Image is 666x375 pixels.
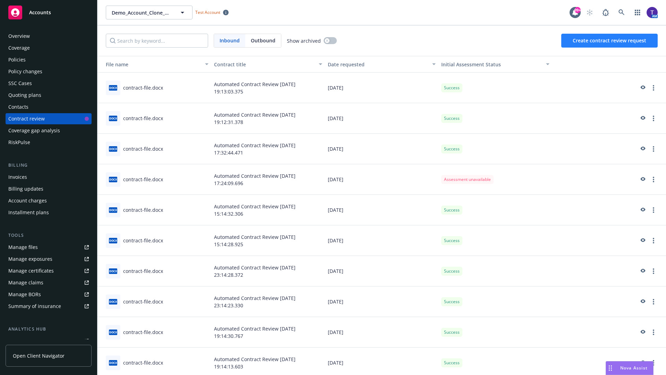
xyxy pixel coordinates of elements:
[100,61,201,68] div: File name
[638,84,647,92] a: preview
[444,299,460,305] span: Success
[6,101,92,112] a: Contacts
[325,73,439,103] div: [DATE]
[123,359,163,366] div: contract-file.docx
[211,225,325,256] div: Automated Contract Review [DATE] 15:14:28.925
[649,206,658,214] a: more
[8,195,47,206] div: Account charges
[620,365,648,371] span: Nova Assist
[8,253,52,265] div: Manage exposures
[444,115,460,122] span: Success
[647,7,658,18] img: photo
[211,195,325,225] div: Automated Contract Review [DATE] 15:14:32.306
[29,10,51,15] span: Accounts
[631,6,644,19] a: Switch app
[6,183,92,194] a: Billing updates
[6,242,92,253] a: Manage files
[8,301,61,312] div: Summary of insurance
[8,172,27,183] div: Invoices
[6,265,92,276] a: Manage certificates
[123,206,163,214] div: contract-file.docx
[325,256,439,286] div: [DATE]
[8,54,26,65] div: Policies
[8,265,54,276] div: Manage certificates
[444,360,460,366] span: Success
[6,277,92,288] a: Manage claims
[574,7,581,13] div: 99+
[214,61,315,68] div: Contract title
[195,9,220,15] span: Test Account
[325,103,439,134] div: [DATE]
[100,61,201,68] div: Toggle SortBy
[109,116,117,121] span: docx
[6,253,92,265] a: Manage exposures
[6,162,92,169] div: Billing
[123,84,163,91] div: contract-file.docx
[8,125,60,136] div: Coverage gap analysis
[123,237,163,244] div: contract-file.docx
[123,145,163,152] div: contract-file.docx
[211,56,325,73] button: Contract title
[444,207,460,213] span: Success
[8,90,41,101] div: Quoting plans
[6,90,92,101] a: Quoting plans
[109,177,117,182] span: docx
[325,134,439,164] div: [DATE]
[328,61,428,68] div: Date requested
[109,330,117,335] span: docx
[251,37,275,44] span: Outbound
[444,268,460,274] span: Success
[6,207,92,218] a: Installment plans
[561,34,658,48] button: Create contract review request
[325,56,439,73] button: Date requested
[211,103,325,134] div: Automated Contract Review [DATE] 19:12:31.378
[8,78,32,89] div: SSC Cases
[573,37,646,44] span: Create contract review request
[649,359,658,367] a: more
[211,73,325,103] div: Automated Contract Review [DATE] 19:13:03.375
[638,175,647,184] a: preview
[615,6,629,19] a: Search
[325,225,439,256] div: [DATE]
[109,360,117,365] span: docx
[106,6,193,19] button: Demo_Account_Clone_QA_CR_Tests_Client
[112,9,172,16] span: Demo_Account_Clone_QA_CR_Tests_Client
[649,328,658,336] a: more
[325,286,439,317] div: [DATE]
[583,6,597,19] a: Start snowing
[123,267,163,275] div: contract-file.docx
[6,78,92,89] a: SSC Cases
[325,164,439,195] div: [DATE]
[211,286,325,317] div: Automated Contract Review [DATE] 23:14:23.330
[123,176,163,183] div: contract-file.docx
[638,359,647,367] a: preview
[6,301,92,312] a: Summary of insurance
[8,207,49,218] div: Installment plans
[638,267,647,275] a: preview
[441,61,501,68] span: Initial Assessment Status
[599,6,613,19] a: Report a Bug
[211,256,325,286] div: Automated Contract Review [DATE] 23:14:28.372
[444,176,491,183] span: Assessment unavailable
[8,137,30,148] div: RiskPulse
[638,114,647,123] a: preview
[6,335,92,347] a: Loss summary generator
[123,298,163,305] div: contract-file.docx
[649,267,658,275] a: more
[606,361,615,375] div: Drag to move
[444,85,460,91] span: Success
[106,34,208,48] input: Search by keyword...
[649,114,658,123] a: more
[6,113,92,124] a: Contract review
[123,328,163,336] div: contract-file.docx
[8,335,66,347] div: Loss summary generator
[109,146,117,151] span: docx
[8,242,38,253] div: Manage files
[8,113,45,124] div: Contract review
[6,125,92,136] a: Coverage gap analysis
[8,277,43,288] div: Manage claims
[6,3,92,22] a: Accounts
[325,195,439,225] div: [DATE]
[6,66,92,77] a: Policy changes
[444,237,460,244] span: Success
